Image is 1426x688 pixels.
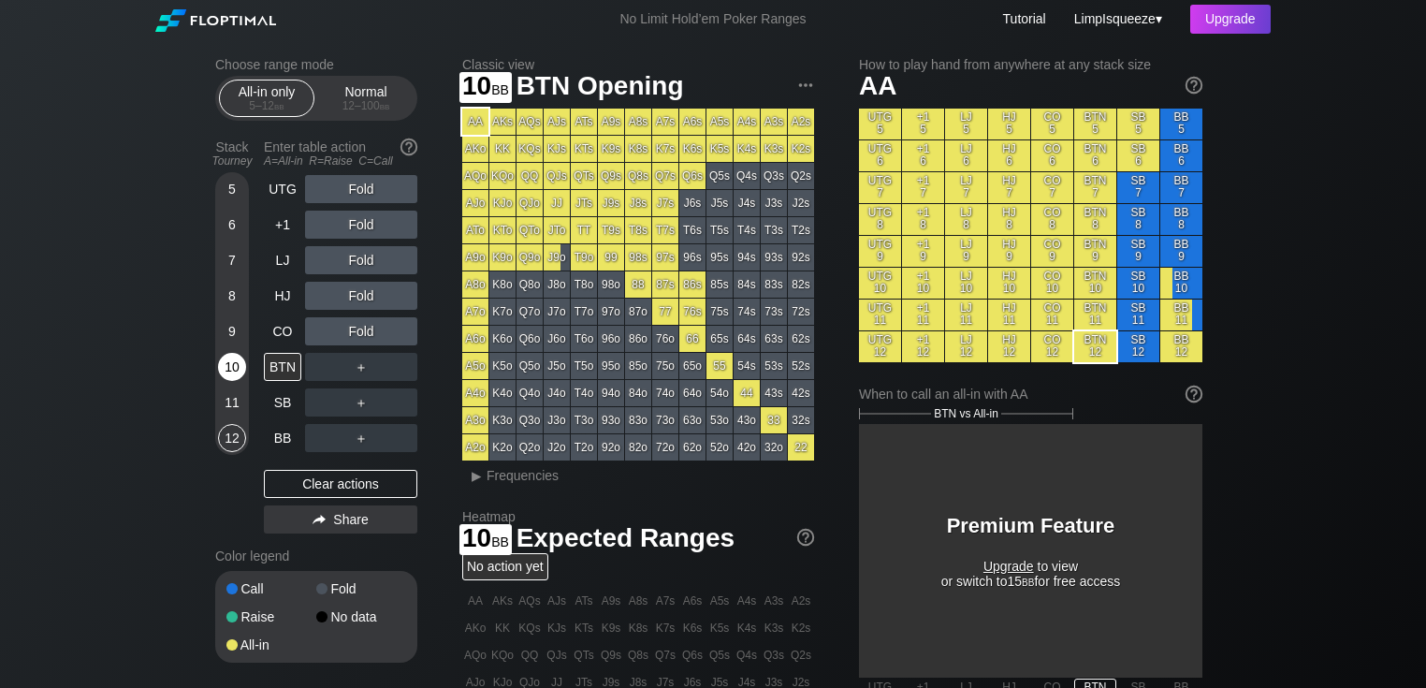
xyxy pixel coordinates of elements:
div: QTs [571,163,597,189]
div: BTN 6 [1074,140,1116,171]
div: 82s [788,271,814,298]
span: BTN Opening [514,72,687,103]
div: 32s [788,407,814,433]
div: K9s [598,136,624,162]
div: 92s [788,244,814,271]
div: 83s [761,271,787,298]
div: JTo [544,217,570,243]
div: JJ [544,190,570,216]
div: K7o [489,299,516,325]
img: help.32db89a4.svg [1184,75,1204,95]
div: K3o [489,407,516,433]
div: Q2o [517,434,543,461]
div: BTN 5 [1074,109,1116,139]
div: 86o [625,326,651,352]
div: J7o [544,299,570,325]
div: BTN 7 [1074,172,1116,203]
div: T4o [571,380,597,406]
div: BTN 11 [1074,300,1116,330]
div: +1 7 [902,172,944,203]
div: T2o [571,434,597,461]
div: 98o [598,271,624,298]
div: LJ 9 [945,236,987,267]
div: BTN 9 [1074,236,1116,267]
div: A9o [462,244,488,271]
div: J9o [544,244,570,271]
div: KTs [571,136,597,162]
div: ▾ [1069,8,1165,29]
div: Fold [305,282,417,310]
div: 87s [652,271,678,298]
div: Fold [305,175,417,203]
div: T5o [571,353,597,379]
div: K8s [625,136,651,162]
div: J5o [544,353,570,379]
div: 96o [598,326,624,352]
div: +1 8 [902,204,944,235]
div: T8o [571,271,597,298]
span: BTN vs All-in [934,407,998,420]
div: J5s [706,190,733,216]
div: A3s [761,109,787,135]
span: Frequencies [487,468,559,483]
div: Q6o [517,326,543,352]
div: 62o [679,434,706,461]
span: bb [380,99,390,112]
div: Normal [323,81,409,116]
div: 53o [706,407,733,433]
div: 10 [218,353,246,381]
div: 95s [706,244,733,271]
div: AKs [489,109,516,135]
span: 10 [459,72,512,103]
div: UTG 8 [859,204,901,235]
img: help.32db89a4.svg [399,137,419,157]
div: K4s [734,136,760,162]
div: BB 11 [1160,300,1202,330]
div: 88 [625,271,651,298]
div: HJ 10 [988,268,1030,299]
div: Q8s [625,163,651,189]
div: CO 11 [1031,300,1073,330]
div: 22 [788,434,814,461]
div: 43s [761,380,787,406]
div: +1 11 [902,300,944,330]
div: AQo [462,163,488,189]
div: CO 12 [1031,331,1073,362]
div: BB 5 [1160,109,1202,139]
div: HJ 11 [988,300,1030,330]
div: T3o [571,407,597,433]
div: Q3s [761,163,787,189]
div: 33 [761,407,787,433]
h2: Classic view [462,57,814,72]
div: ＋ [305,388,417,417]
div: 97o [598,299,624,325]
div: 84s [734,271,760,298]
div: 85o [625,353,651,379]
div: 94o [598,380,624,406]
div: CO 7 [1031,172,1073,203]
div: T7s [652,217,678,243]
h2: Heatmap [462,509,814,524]
div: UTG [264,175,301,203]
div: T2s [788,217,814,243]
div: +1 5 [902,109,944,139]
div: 44 [734,380,760,406]
div: LJ 10 [945,268,987,299]
div: J2o [544,434,570,461]
div: 82o [625,434,651,461]
div: All-in [226,638,316,651]
span: bb [274,99,284,112]
div: HJ 8 [988,204,1030,235]
div: 93o [598,407,624,433]
div: 74s [734,299,760,325]
div: BB 8 [1160,204,1202,235]
img: Floptimal logo [155,9,275,32]
div: CO 9 [1031,236,1073,267]
div: Fold [305,317,417,345]
div: Q9o [517,244,543,271]
div: 64o [679,380,706,406]
div: A4o [462,380,488,406]
div: A2o [462,434,488,461]
div: BB 6 [1160,140,1202,171]
div: Raise [226,610,316,623]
